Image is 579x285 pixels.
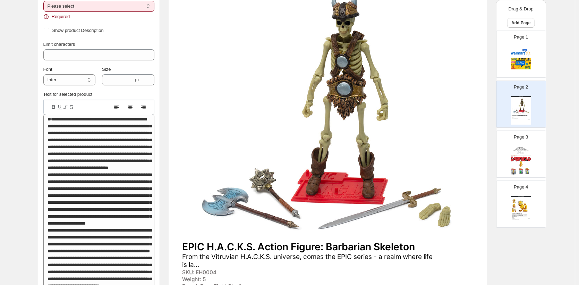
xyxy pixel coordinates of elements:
div: From the Vitruvian H.A.C.K.S. universe, comes the EPIC series - a realm where life is la... [182,253,439,269]
div: Our rotund orange star, [PERSON_NAME], now has his own action figure with 25 points of articulati... [512,214,528,218]
div: Watch Catalog [511,96,531,97]
p: Page 1 [514,34,528,41]
img: secondaryImage [512,203,516,208]
p: Drag & Drop [509,6,534,12]
div: Boss Fight Studio 2025 [511,196,531,197]
div: SKU: EH0004 [512,117,523,117]
img: cover page [511,146,531,175]
div: Page 2Watch CatalogprimaryImageEPIC H.A.C.K.S. Action Figure: Barbarian SkeletonFrom the Vitruvia... [496,81,546,128]
span: Size [102,67,111,72]
img: primaryImage [512,98,530,115]
span: Add Page [511,20,530,26]
div: $ 24.99 [521,219,530,219]
span: Show product Description [52,28,104,33]
p: Page 2 [514,84,528,91]
div: Barcode №: 814800023486 [512,118,523,119]
img: secondaryImage [512,199,516,203]
div: EPIC H.A.C.K.S. Action Figure: Barbarian Skeleton [182,241,474,253]
span: px [135,77,140,82]
div: Weight: 5 [512,117,523,118]
p: Page 3 [514,134,528,141]
span: Required [52,13,70,20]
span: Font [43,67,52,72]
div: Weight: 8 [512,219,523,219]
div: Page 3cover page [496,131,546,178]
img: primaryImage [517,199,530,212]
p: Page 4 [514,184,528,191]
button: Add Page [507,18,535,28]
img: secondaryImage [512,208,516,212]
img: cover page [511,46,531,75]
label: Text for selected product [43,92,93,97]
div: Barcode №: 814800024520 [512,220,523,220]
span: Limit characters [43,42,75,47]
div: Page 4Boss Fight Studio 2025primaryImagesecondaryImagesecondaryImagesecondaryImageGarfield Action... [496,181,546,228]
div: Weight: 5 [182,276,357,283]
div: SKU: EH0004 [182,269,357,276]
div: Page 1cover page [496,31,546,78]
div: From the Vitruvian H.A.C.K.S. universe, comes the EPIC series - a realm where life is la... [512,116,528,117]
